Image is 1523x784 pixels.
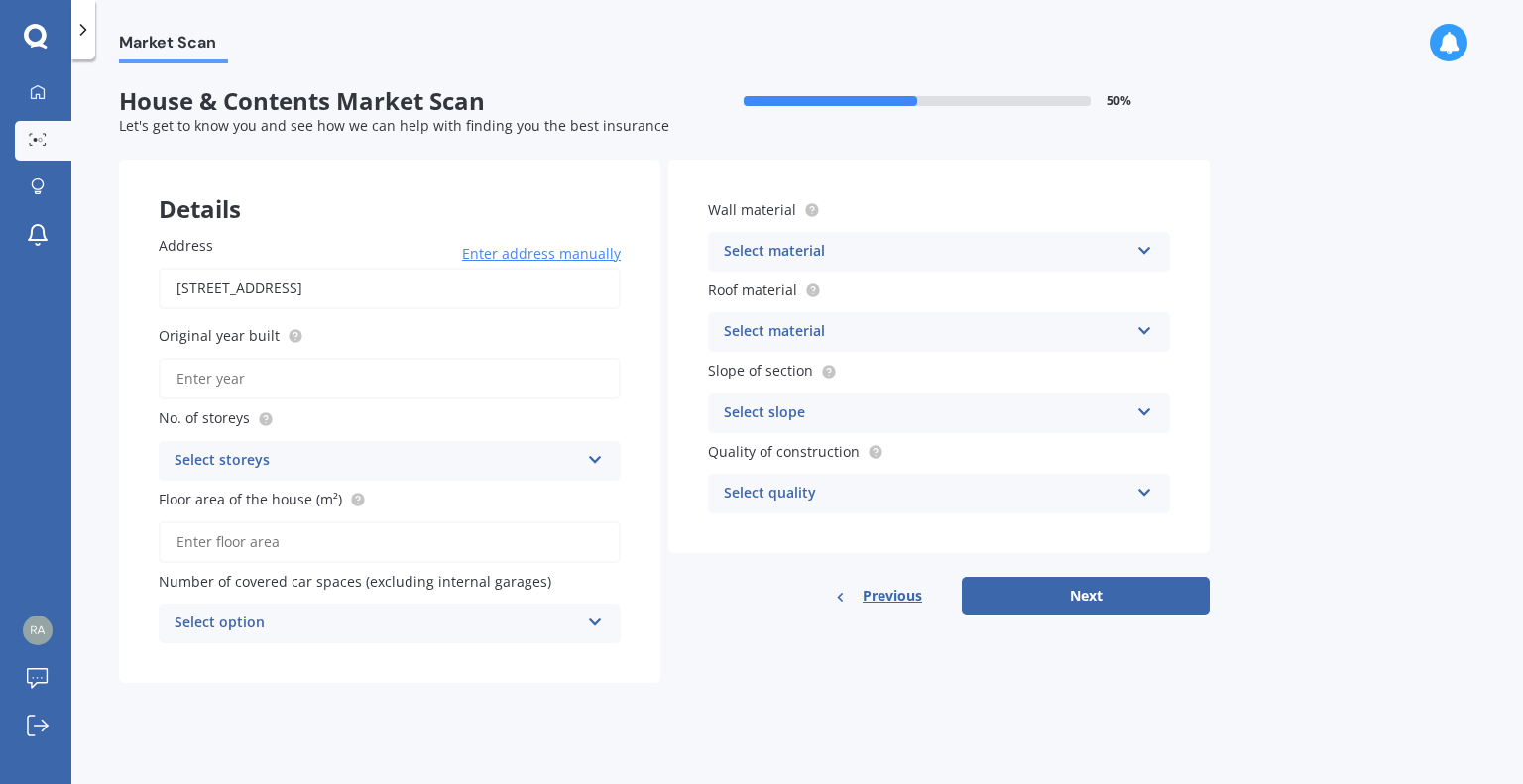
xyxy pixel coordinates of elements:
span: No. of storeys [159,409,250,428]
div: Select option [175,612,579,635]
span: Address [159,236,213,255]
span: Market Scan [119,33,228,59]
span: Roof material [708,280,797,299]
div: Select slope [724,401,1128,425]
span: Number of covered car spaces (excluding internal garages) [159,572,551,591]
input: Enter address [159,268,621,309]
span: Quality of construction [708,442,860,461]
span: Floor area of the house (m²) [159,490,342,508]
span: Let's get to know you and see how we can help with finding you the best insurance [119,116,669,135]
div: Select storeys [175,449,579,473]
span: 50 % [1107,94,1131,108]
span: Enter address manually [462,244,621,264]
div: Select material [724,240,1128,264]
img: 449761829f26adaefed74a1444d0b7cb [23,616,53,645]
span: Wall material [708,200,796,219]
div: Details [119,160,660,219]
input: Enter floor area [159,521,621,563]
span: Slope of section [708,362,813,381]
div: Select quality [724,482,1128,505]
span: Original year built [159,326,280,345]
span: Previous [863,581,922,611]
input: Enter year [159,358,621,399]
button: Next [962,577,1210,615]
div: Select material [724,320,1128,344]
span: House & Contents Market Scan [119,87,664,116]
